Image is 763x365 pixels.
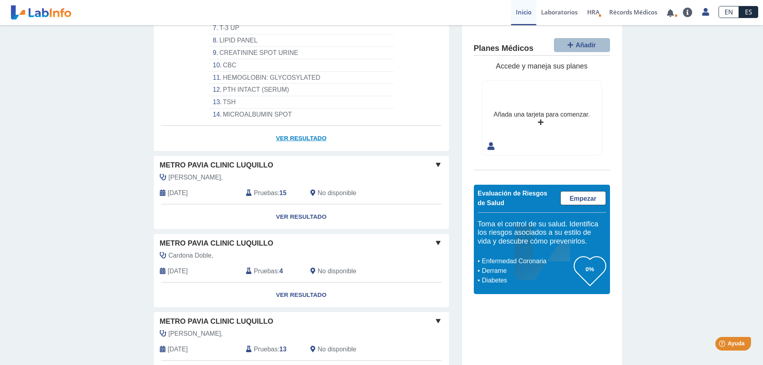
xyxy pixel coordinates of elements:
span: Gregory, [169,329,223,339]
b: 4 [280,268,283,274]
span: Empezar [570,195,596,202]
span: 2025-03-27 [168,188,188,198]
span: No disponible [318,345,356,354]
span: Evaluación de Riesgos de Salud [478,190,548,206]
span: Pruebas [254,266,278,276]
h5: Toma el control de su salud. Identifica los riesgos asociados a su estilo de vida y descubre cómo... [478,220,606,246]
li: T-3 UP [209,22,393,34]
a: Empezar [560,191,606,205]
a: Ver Resultado [154,204,449,230]
li: PTH INTACT (SERUM) [209,84,393,96]
li: Derrame [480,266,574,276]
h4: Planes Médicos [474,44,533,53]
span: Metro Pavia Clinic Luquillo [160,238,274,249]
li: Enfermedad Coronaria [480,256,574,266]
div: Añada una tarjeta para comenzar. [493,110,590,119]
span: 2024-10-23 [168,345,188,354]
iframe: Help widget launcher [692,334,754,356]
span: Pruebas [254,345,278,354]
a: EN [719,6,739,18]
span: Gregory, [169,173,223,182]
span: No disponible [318,188,356,198]
li: MICROALBUMIN SPOT [209,109,393,121]
span: 2024-11-06 [168,266,188,276]
li: CREATININE SPOT URINE [209,47,393,59]
a: Ver Resultado [154,282,449,308]
button: Añadir [554,38,610,52]
li: LIPID PANEL [209,34,393,47]
a: ES [739,6,758,18]
div: : [240,345,304,354]
span: Añadir [576,42,596,48]
li: CBC [209,59,393,72]
b: 15 [280,190,287,196]
h3: 0% [574,264,606,274]
li: TSH [209,96,393,109]
span: HRA [587,8,600,16]
div: : [240,188,304,198]
b: 13 [280,346,287,353]
li: Diabetes [480,276,574,285]
span: Accede y maneja sus planes [496,62,588,70]
span: Cardona Doble, [169,251,213,260]
li: HEMOGLOBIN: GLYCOSYLATED [209,72,393,84]
span: Metro Pavia Clinic Luquillo [160,160,274,171]
div: : [240,266,304,276]
a: Ver Resultado [154,126,449,151]
span: Metro Pavia Clinic Luquillo [160,316,274,327]
span: Pruebas [254,188,278,198]
span: No disponible [318,266,356,276]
